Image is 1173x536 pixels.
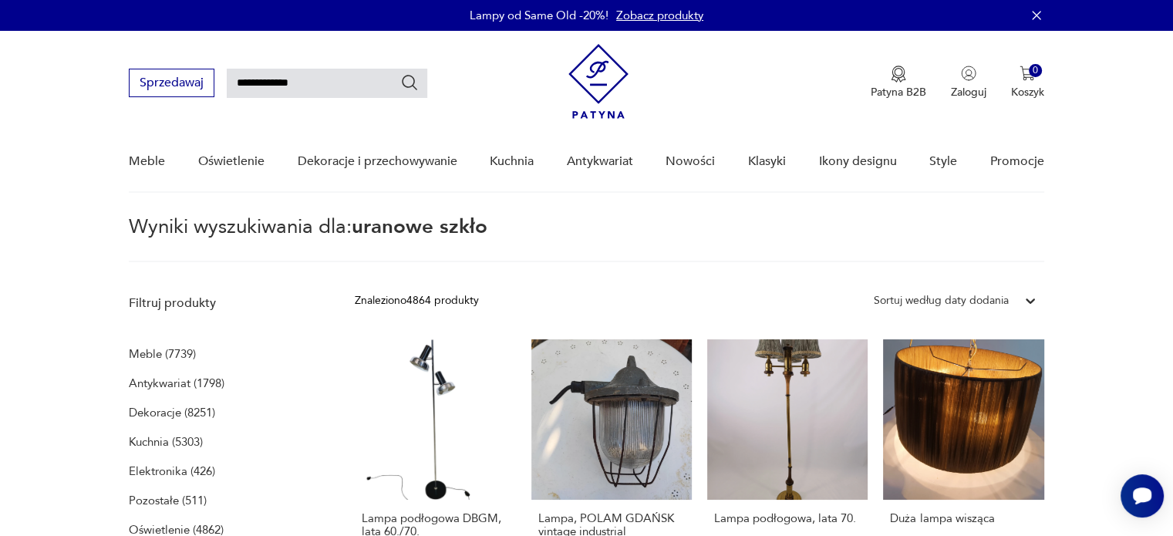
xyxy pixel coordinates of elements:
h3: Lampa podłogowa, lata 70. [714,512,861,525]
span: uranowe szkło [352,213,487,241]
a: Meble [129,132,165,191]
p: Filtruj produkty [129,295,318,312]
a: Nowości [666,132,715,191]
iframe: Smartsupp widget button [1121,474,1164,517]
img: Ikona koszyka [1020,66,1035,81]
div: Znaleziono 4864 produkty [355,292,479,309]
a: Kuchnia [490,132,534,191]
button: Zaloguj [951,66,986,99]
button: Szukaj [400,73,419,92]
a: Style [929,132,957,191]
a: Zobacz produkty [616,8,703,23]
a: Kuchnia (5303) [129,431,203,453]
p: Zaloguj [951,85,986,99]
a: Dekoracje (8251) [129,402,215,423]
a: Klasyki [748,132,786,191]
button: Patyna B2B [871,66,926,99]
img: Patyna - sklep z meblami i dekoracjami vintage [568,44,629,119]
a: Promocje [990,132,1044,191]
div: 0 [1029,64,1042,77]
a: Oświetlenie [198,132,265,191]
button: 0Koszyk [1011,66,1044,99]
a: Ikony designu [818,132,896,191]
img: Ikona medalu [891,66,906,83]
h3: Duża lampa wisząca [890,512,1036,525]
a: Ikona medaluPatyna B2B [871,66,926,99]
a: Elektronika (426) [129,460,215,482]
p: Patyna B2B [871,85,926,99]
a: Dekoracje i przechowywanie [297,132,457,191]
p: Koszyk [1011,85,1044,99]
a: Antykwariat [567,132,633,191]
a: Antykwariat (1798) [129,373,224,394]
p: Lampy od Same Old -20%! [470,8,608,23]
p: Wyniki wyszukiwania dla: [129,217,1043,262]
a: Pozostałe (511) [129,490,207,511]
a: Sprzedawaj [129,79,214,89]
a: Meble (7739) [129,343,196,365]
button: Sprzedawaj [129,69,214,97]
div: Sortuj według daty dodania [874,292,1009,309]
img: Ikonka użytkownika [961,66,976,81]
